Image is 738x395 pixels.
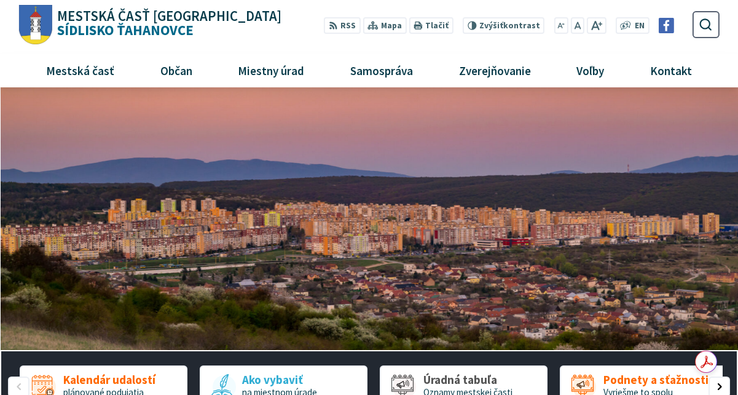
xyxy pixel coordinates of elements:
span: Podnety a sťažnosti [603,373,709,386]
a: Samospráva [332,54,431,87]
a: Logo Sídlisko Ťahanovce, prejsť na domovskú stránku. [18,5,281,45]
span: kontrast [479,21,540,31]
span: Miestny úrad [234,54,309,87]
a: Miestny úrad [220,54,323,87]
span: Kontakt [645,54,696,87]
a: RSS [324,17,360,34]
span: Mestská časť [42,54,119,87]
a: Zverejňovanie [441,54,549,87]
span: Ako vybaviť [242,373,317,386]
span: Kalendár udalostí [63,373,155,386]
span: Úradná tabuľa [423,373,512,386]
a: Občan [142,54,210,87]
button: Zvýšiťkontrast [463,17,544,34]
span: RSS [340,20,356,33]
img: Prejsť na domovskú stránku [18,5,52,45]
button: Zväčšiť veľkosť písma [587,17,606,34]
a: Voľby [558,54,622,87]
span: Voľby [572,54,609,87]
span: Mestská časť [GEOGRAPHIC_DATA] [57,9,281,23]
a: Mapa [363,17,406,34]
span: Zvýšiť [479,20,503,31]
button: Tlačiť [409,17,453,34]
button: Zmenšiť veľkosť písma [554,17,569,34]
span: Občan [155,54,197,87]
img: Prejsť na Facebook stránku [659,18,674,33]
span: Tlačiť [425,21,449,31]
button: Nastaviť pôvodnú veľkosť písma [571,17,584,34]
span: Zverejňovanie [454,54,535,87]
a: EN [631,20,648,33]
h1: Sídlisko Ťahanovce [52,9,281,38]
span: EN [635,20,645,33]
a: Kontakt [632,54,710,87]
a: Mestská časť [28,54,133,87]
span: Mapa [381,20,402,33]
span: Samospráva [345,54,417,87]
